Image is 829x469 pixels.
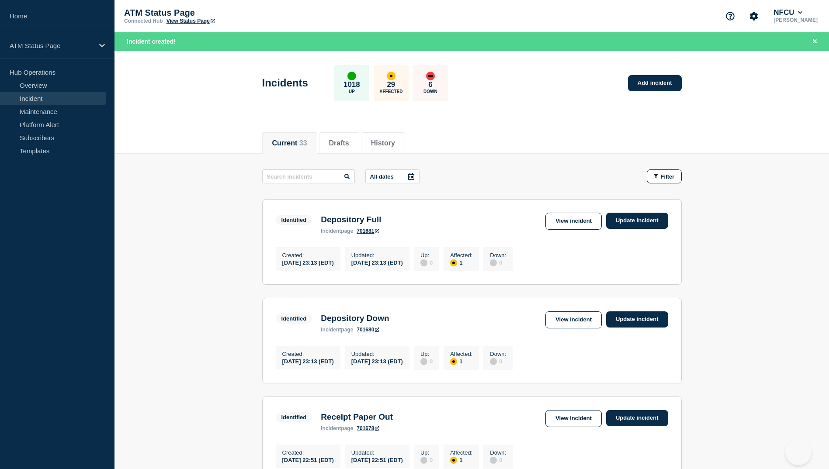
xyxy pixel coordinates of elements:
div: [DATE] 22:51 (EDT) [351,456,403,463]
a: View incident [545,311,602,328]
button: Filter [647,169,682,183]
p: Up [349,89,355,94]
p: Affected : [450,252,472,259]
div: down [426,72,435,80]
span: Identified [276,215,312,225]
p: 29 [387,80,395,89]
p: [PERSON_NAME] [772,17,819,23]
a: View Status Page [166,18,215,24]
div: 0 [420,259,433,266]
span: incident [321,425,341,431]
button: All dates [365,169,420,183]
div: affected [387,72,395,80]
p: Up : [420,351,433,357]
h1: Incidents [262,77,308,89]
a: 701678 [357,425,379,431]
p: page [321,228,353,234]
span: Identified [276,314,312,324]
div: [DATE] 22:51 (EDT) [282,456,334,463]
div: 0 [490,259,506,266]
div: up [347,72,356,80]
span: Incident created! [127,38,176,45]
a: Add incident [628,75,682,91]
p: ATM Status Page [10,42,94,49]
h3: Depository Down [321,314,389,323]
div: affected [450,358,457,365]
p: page [321,425,353,431]
a: Update incident [606,410,668,426]
div: affected [450,259,457,266]
p: Down : [490,252,506,259]
button: Support [721,7,739,25]
button: Close banner [809,37,820,47]
a: Update incident [606,311,668,328]
div: disabled [490,358,497,365]
p: Affected : [450,351,472,357]
p: Updated : [351,449,403,456]
div: 0 [490,456,506,464]
p: Updated : [351,351,403,357]
a: 701681 [357,228,379,234]
span: Filter [661,173,675,180]
a: View incident [545,213,602,230]
p: Updated : [351,252,403,259]
p: Down [423,89,437,94]
p: Connected Hub [124,18,163,24]
button: Drafts [329,139,349,147]
div: disabled [490,259,497,266]
a: 701680 [357,327,379,333]
p: 1018 [343,80,360,89]
button: History [371,139,395,147]
div: disabled [420,358,427,365]
p: All dates [370,173,394,180]
a: View incident [545,410,602,427]
p: Affected : [450,449,472,456]
span: incident [321,228,341,234]
p: page [321,327,353,333]
p: Up : [420,252,433,259]
div: 1 [450,357,472,365]
p: Affected [379,89,402,94]
div: disabled [490,457,497,464]
div: 0 [490,357,506,365]
button: NFCU [772,8,804,17]
p: Down : [490,351,506,357]
input: Search incidents [262,169,355,183]
span: 33 [299,139,307,147]
iframe: Help Scout Beacon - Open [785,439,812,465]
p: Created : [282,449,334,456]
div: 1 [450,456,472,464]
div: [DATE] 23:13 (EDT) [282,357,334,365]
div: [DATE] 23:13 (EDT) [351,259,403,266]
div: 0 [420,456,433,464]
p: 6 [428,80,432,89]
h3: Depository Full [321,215,381,224]
span: incident [321,327,341,333]
p: Up : [420,449,433,456]
button: Account settings [745,7,763,25]
h3: Receipt Paper Out [321,412,393,422]
p: Created : [282,252,334,259]
div: 0 [420,357,433,365]
div: [DATE] 23:13 (EDT) [282,259,334,266]
div: disabled [420,457,427,464]
span: Identified [276,412,312,422]
p: ATM Status Page [124,8,299,18]
div: affected [450,457,457,464]
p: Created : [282,351,334,357]
div: [DATE] 23:13 (EDT) [351,357,403,365]
a: Update incident [606,213,668,229]
div: 1 [450,259,472,266]
div: disabled [420,259,427,266]
button: Current 33 [272,139,307,147]
p: Down : [490,449,506,456]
